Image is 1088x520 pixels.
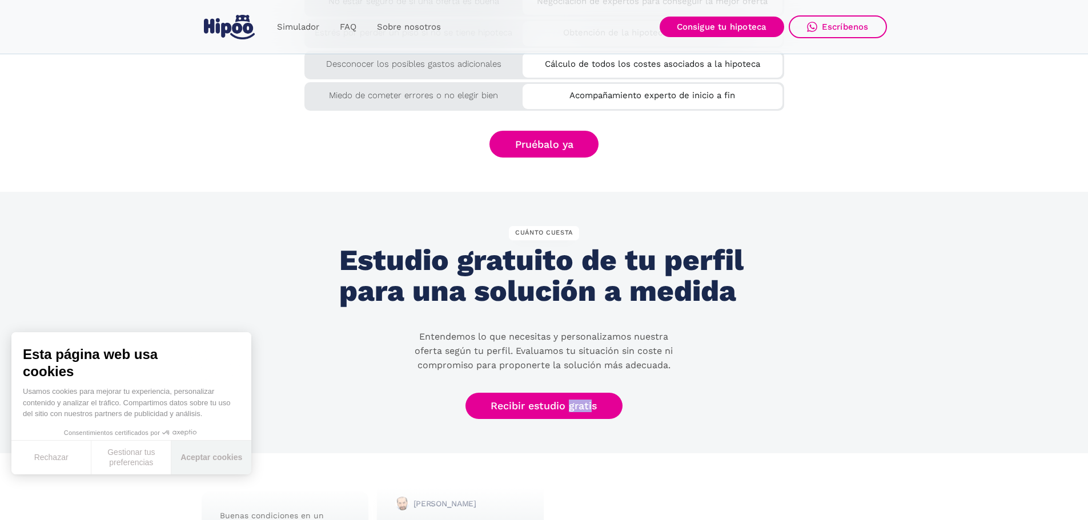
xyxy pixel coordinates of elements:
[523,84,782,103] div: Acompañamiento experto de inicio a fin
[660,17,784,37] a: Consigue tu hipoteca
[789,15,887,38] a: Escríbenos
[304,51,523,71] div: Desconocer los posibles gastos adicionales
[202,10,258,44] a: home
[367,16,451,38] a: Sobre nosotros
[407,330,681,372] p: Entendemos lo que necesitas y personalizamos nuestra oferta según tu perfil. Evaluamos tu situaci...
[822,22,869,32] div: Escríbenos
[330,16,367,38] a: FAQ
[509,226,579,241] div: CUÁNTO CUESTA
[489,131,599,158] a: Pruébalo ya
[339,245,749,307] h2: Estudio gratuito de tu perfil para una solución a medida
[523,53,782,71] div: Cálculo de todos los costes asociados a la hipoteca
[267,16,330,38] a: Simulador
[465,393,623,420] a: Recibir estudio gratis
[304,82,523,103] div: Miedo de cometer errores o no elegir bien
